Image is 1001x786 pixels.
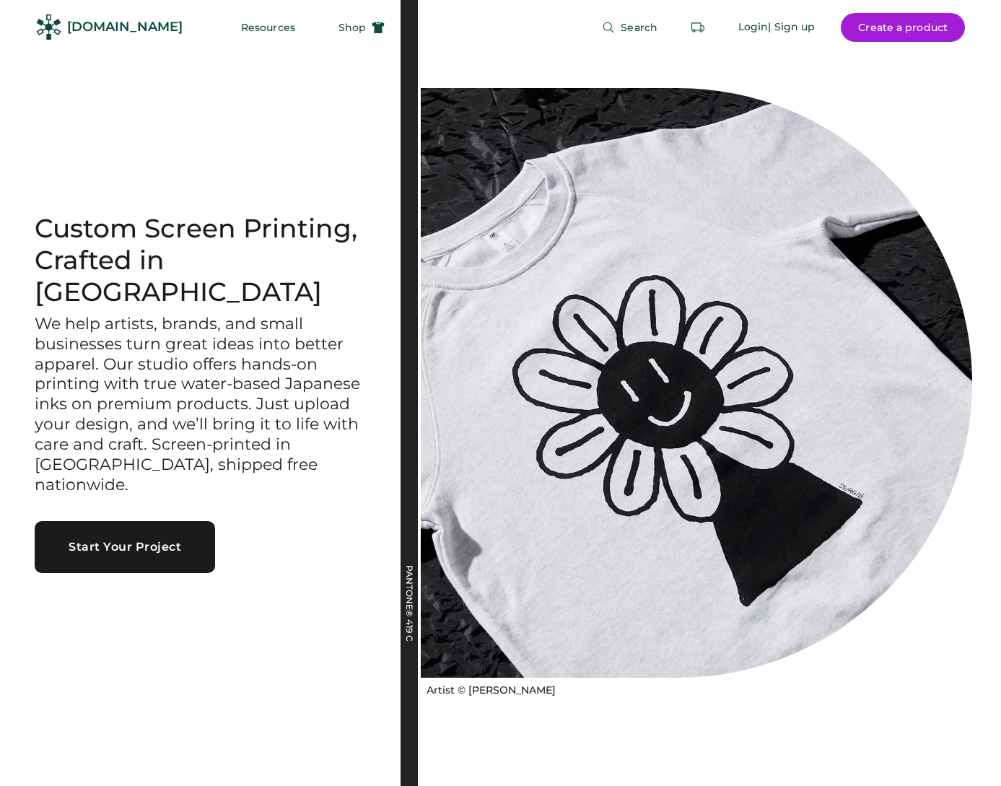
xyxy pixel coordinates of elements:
[683,13,712,42] button: Retrieve an order
[768,20,815,35] div: | Sign up
[35,213,366,308] h1: Custom Screen Printing, Crafted in [GEOGRAPHIC_DATA]
[427,684,556,698] div: Artist © [PERSON_NAME]
[421,678,556,698] a: Artist © [PERSON_NAME]
[67,18,183,36] div: [DOMAIN_NAME]
[35,521,215,573] button: Start Your Project
[405,565,414,709] div: PANTONE® 419 C
[738,20,769,35] div: Login
[841,13,965,42] button: Create a product
[36,14,61,40] img: Rendered Logo - Screens
[585,13,675,42] button: Search
[338,22,366,32] span: Shop
[321,13,402,42] button: Shop
[224,13,312,42] button: Resources
[35,314,366,495] h3: We help artists, brands, and small businesses turn great ideas into better apparel. Our studio of...
[621,22,657,32] span: Search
